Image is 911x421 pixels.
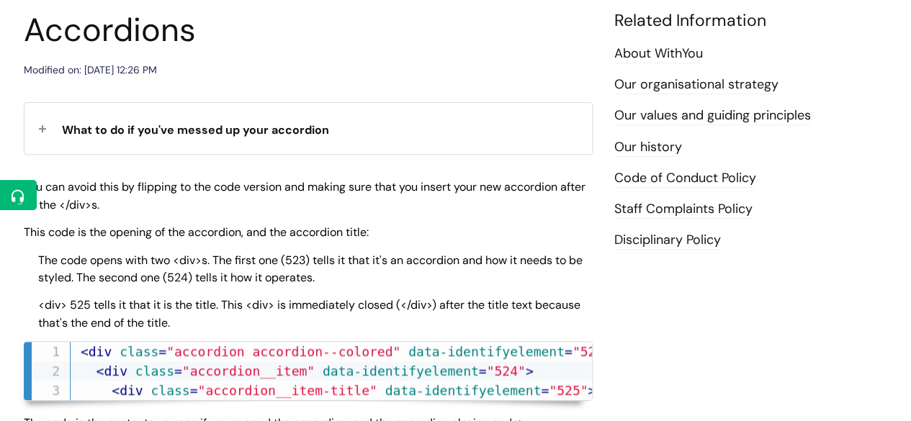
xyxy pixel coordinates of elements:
span: accordion__item [190,363,308,379]
span: data-identifyelement [385,383,542,398]
span: The code opens with two <div>s. The first one (523) tells it that it's an accordion and how it ne... [38,253,583,286]
span: 523 [580,344,604,359]
span: div [89,344,112,359]
span: " [369,383,377,398]
span: = [541,383,549,398]
span: data-identifyelement [408,344,565,359]
span: " [307,363,315,379]
span: accordion accordion--colored [174,344,392,359]
span: = [190,383,198,398]
span: class [120,344,158,359]
span: > [588,383,596,398]
div: Modified on: [DATE] 12:26 PM [24,61,157,79]
span: " [580,383,588,398]
a: Disciplinary Policy [614,231,721,250]
h1: Accordions [24,11,593,50]
a: Our history [614,138,682,157]
h4: Related Information [614,11,888,31]
span: < [112,383,120,398]
span: 524 [494,363,518,379]
span: = [565,344,573,359]
span: " [518,363,526,379]
span: " [197,383,205,398]
span: < [81,344,89,359]
span: " [549,383,557,398]
a: Code of Conduct Policy [614,169,756,188]
span: = [174,363,182,379]
span: = [158,344,166,359]
span: accordion__item-title [205,383,369,398]
a: Our organisational strategy [614,76,778,94]
a: About WithYou [614,45,703,63]
span: What to do if you've messed up your accordion [62,122,329,137]
span: < [97,363,104,379]
span: class [151,383,189,398]
span: div [120,383,143,398]
span: data-identifyelement [323,363,479,379]
span: > [526,363,534,379]
span: = [479,363,487,379]
span: class [135,363,174,379]
span: " [487,363,495,379]
span: div [104,363,127,379]
span: <div> 525 tells it that it is the title. This <div> is immediately closed (</div>) after the titl... [38,297,580,330]
a: Staff Complaints Policy [614,200,753,219]
span: " [392,344,400,359]
span: You can avoid this by flipping to the code version and making sure that you insert your new accor... [24,179,585,212]
span: " [182,363,190,379]
code: What to do if you ve messed up your accordion [24,342,592,400]
span: " [573,344,580,359]
a: Our values and guiding principles [614,107,811,125]
span: 525 [557,383,580,398]
span: " [166,344,174,359]
span: This code is the opening of the accordion, and the accordion title: [24,225,369,240]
